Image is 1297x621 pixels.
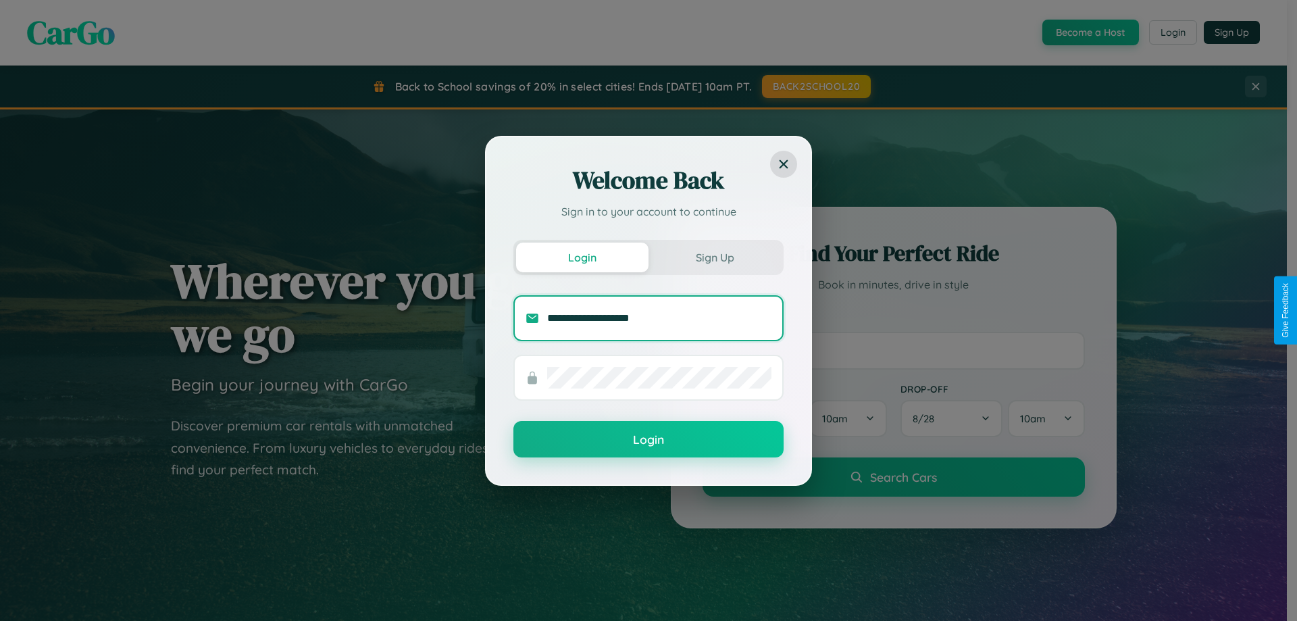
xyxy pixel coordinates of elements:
[516,243,648,272] button: Login
[513,421,784,457] button: Login
[513,164,784,197] h2: Welcome Back
[648,243,781,272] button: Sign Up
[513,203,784,220] p: Sign in to your account to continue
[1281,283,1290,338] div: Give Feedback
